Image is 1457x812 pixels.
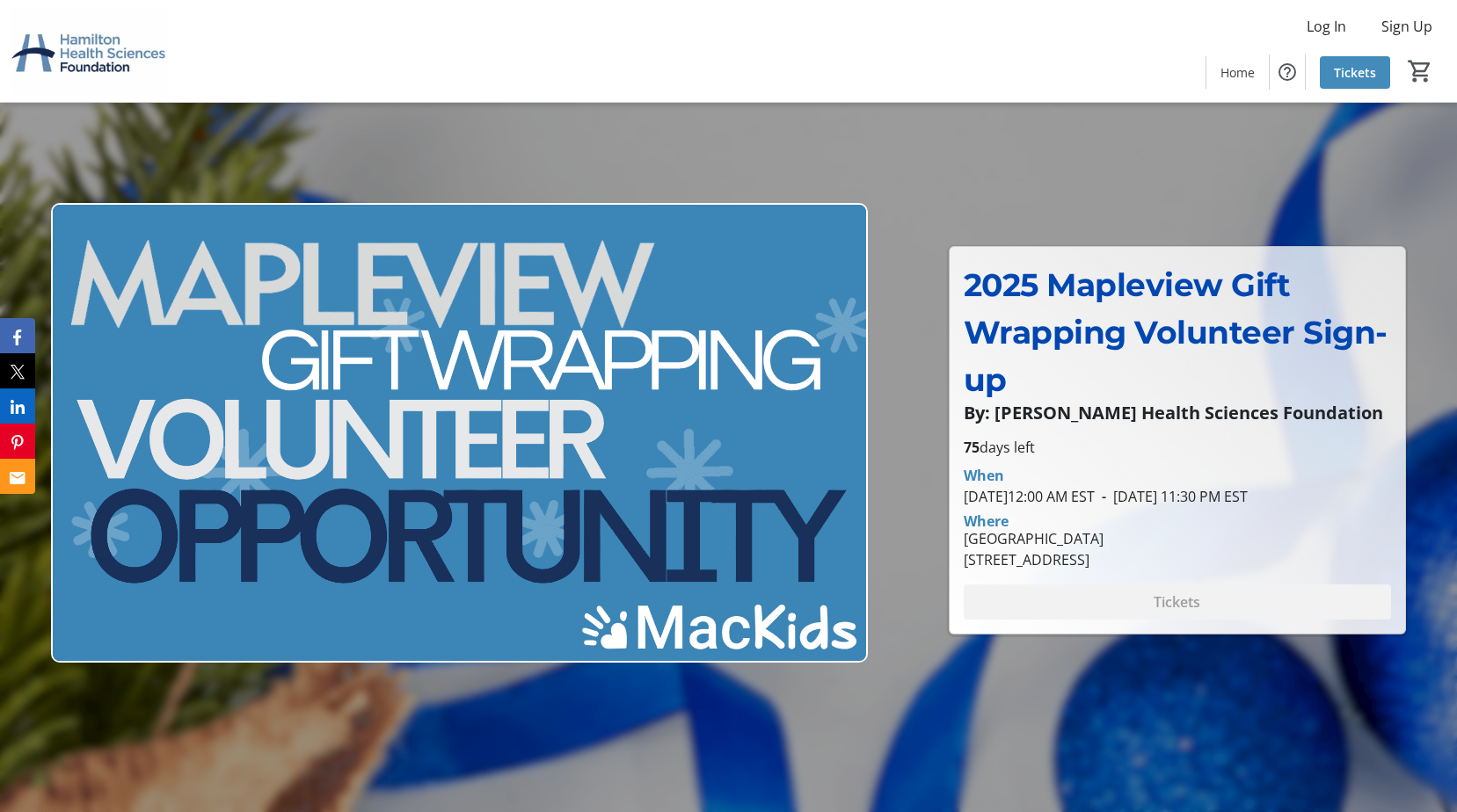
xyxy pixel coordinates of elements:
[964,549,1104,570] div: [STREET_ADDRESS]
[1095,487,1248,506] span: [DATE] 11:30 PM EST
[1220,63,1255,82] span: Home
[964,528,1104,549] div: [GEOGRAPHIC_DATA]
[964,487,1095,506] span: [DATE] 12:00 AM EST
[51,203,868,662] img: Campaign CTA Media Photo
[1381,16,1432,37] span: Sign Up
[11,7,167,95] img: Hamilton Health Sciences Foundation's Logo
[1404,55,1436,87] button: Cart
[964,403,1391,423] p: By: [PERSON_NAME] Health Sciences Foundation
[1367,12,1446,40] button: Sign Up
[1206,56,1269,89] a: Home
[1293,12,1360,40] button: Log In
[964,265,1388,399] span: 2025 Mapleview Gift Wrapping Volunteer Sign-up
[964,514,1009,528] div: Where
[964,437,1391,458] p: days left
[1095,487,1113,506] span: -
[964,438,980,457] span: 75
[1320,56,1390,89] a: Tickets
[1307,16,1346,37] span: Log In
[1270,54,1305,90] button: Help
[1334,63,1376,82] span: Tickets
[964,465,1004,486] div: When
